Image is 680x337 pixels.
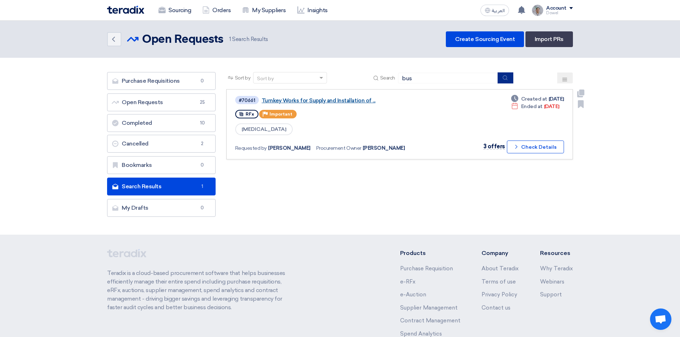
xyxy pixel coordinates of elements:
span: Search Results [229,35,268,44]
span: Search [380,74,395,82]
a: Why Teradix [540,265,573,272]
li: Resources [540,249,573,257]
img: IMG_1753965247717.jpg [532,5,543,16]
a: Completed10 [107,114,216,132]
span: [PERSON_NAME] [363,144,405,152]
a: Search Results1 [107,178,216,195]
a: Supplier Management [400,305,458,311]
a: Sourcing [153,2,197,18]
span: [PERSON_NAME] [268,144,311,152]
div: Account [546,5,566,11]
li: Products [400,249,460,257]
div: Sort by [257,75,274,82]
span: Important [270,112,292,117]
div: #70661 [239,98,255,103]
div: Dowel [546,11,573,15]
a: Create Sourcing Event [446,31,524,47]
span: العربية [492,8,505,13]
li: Company [482,249,519,257]
a: Purchase Requisitions0 [107,72,216,90]
span: Requested by [235,144,267,152]
a: e-Auction [400,291,426,298]
a: My Suppliers [236,2,291,18]
a: Purchase Requisition [400,265,453,272]
span: 1 [198,183,207,190]
a: Contract Management [400,317,460,324]
a: About Teradix [482,265,519,272]
a: Terms of use [482,279,516,285]
a: Turnkey Works for Supply and Installation of ... [262,97,440,104]
span: Procurement Owner [316,144,361,152]
a: Spend Analytics [400,331,442,337]
a: Open Requests25 [107,93,216,111]
a: Webinars [540,279,564,285]
a: Support [540,291,562,298]
a: Bookmarks0 [107,156,216,174]
a: Orders [197,2,236,18]
span: 0 [198,204,207,211]
span: Sort by [235,74,251,82]
a: My Drafts0 [107,199,216,217]
div: [DATE] [511,103,559,110]
a: e-RFx [400,279,415,285]
a: Privacy Policy [482,291,517,298]
span: [MEDICAL_DATA] [235,123,293,135]
span: 0 [198,77,207,85]
span: 10 [198,119,207,127]
a: Import PRs [525,31,573,47]
span: 0 [198,162,207,169]
input: Search by title or reference number [398,73,498,83]
span: Created at [521,95,547,103]
img: Teradix logo [107,6,144,14]
h2: Open Requests [142,32,223,47]
span: 2 [198,140,207,147]
a: Cancelled2 [107,135,216,153]
button: العربية [480,5,509,16]
p: Teradix is a cloud-based procurement software that helps businesses efficiently manage their enti... [107,269,293,312]
a: Contact us [482,305,510,311]
span: 25 [198,99,207,106]
div: Open chat [650,308,671,330]
div: [DATE] [511,95,564,103]
span: RFx [246,112,254,117]
span: Ended at [521,103,543,110]
button: Check Details [507,141,564,153]
a: Insights [292,2,333,18]
span: 1 [229,36,231,42]
span: 3 offers [483,143,505,150]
